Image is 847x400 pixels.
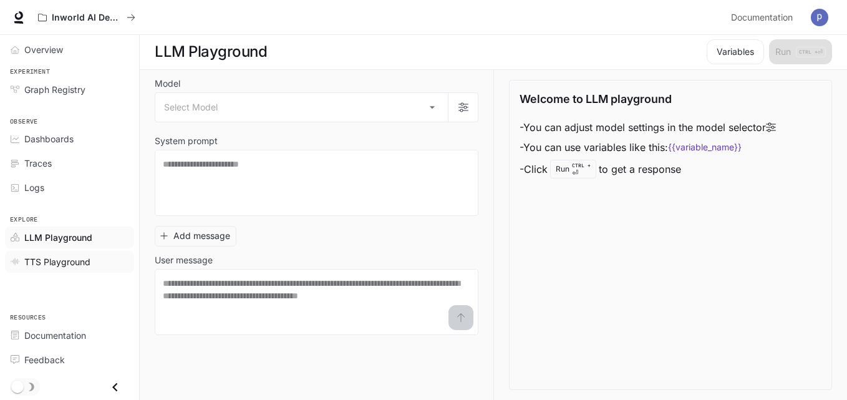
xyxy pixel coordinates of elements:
li: - You can use variables like this: [520,137,776,157]
a: Graph Registry [5,79,134,100]
p: Welcome to LLM playground [520,90,672,107]
span: Graph Registry [24,83,85,96]
a: Traces [5,152,134,174]
span: Dark mode toggle [11,379,24,393]
span: Traces [24,157,52,170]
span: Documentation [731,10,793,26]
span: Dashboards [24,132,74,145]
a: Feedback [5,349,134,371]
a: LLM Playground [5,227,134,248]
p: CTRL + [572,162,591,169]
li: - You can adjust model settings in the model selector [520,117,776,137]
a: Dashboards [5,128,134,150]
p: ⏎ [572,162,591,177]
a: Documentation [5,324,134,346]
code: {{variable_name}} [668,141,742,154]
span: Select Model [164,101,218,114]
button: Close drawer [101,374,129,400]
span: LLM Playground [24,231,92,244]
p: User message [155,256,213,265]
img: User avatar [811,9,828,26]
a: Logs [5,177,134,198]
div: Select Model [155,93,448,122]
a: Documentation [726,5,802,30]
a: TTS Playground [5,251,134,273]
li: - Click to get a response [520,157,776,181]
p: Model [155,79,180,88]
h1: LLM Playground [155,39,267,64]
p: System prompt [155,137,218,145]
span: Overview [24,43,63,56]
button: Variables [707,39,764,64]
span: Feedback [24,353,65,366]
a: Overview [5,39,134,61]
button: Add message [155,226,236,246]
span: Documentation [24,329,86,342]
p: Inworld AI Demos [52,12,122,23]
span: Logs [24,181,44,194]
button: All workspaces [32,5,141,30]
div: Run [550,160,596,178]
button: User avatar [807,5,832,30]
span: TTS Playground [24,255,90,268]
